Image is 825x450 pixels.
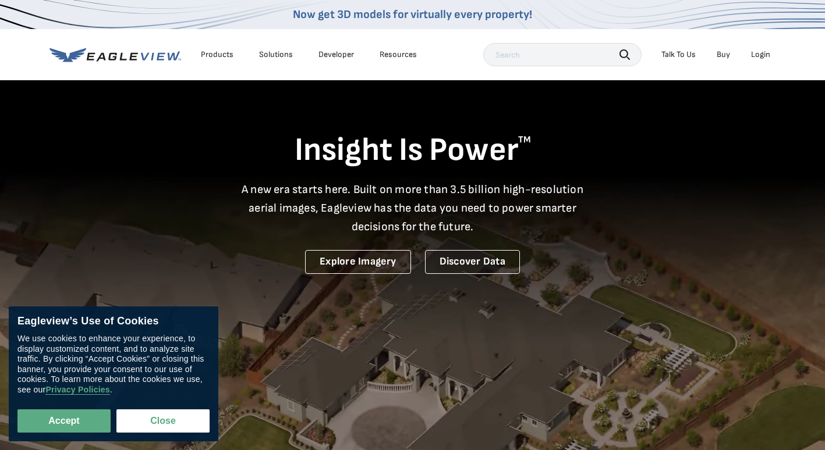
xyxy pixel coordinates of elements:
[49,130,776,171] h1: Insight Is Power
[116,409,210,433] button: Close
[661,49,696,60] div: Talk To Us
[17,315,210,328] div: Eagleview’s Use of Cookies
[235,180,591,236] p: A new era starts here. Built on more than 3.5 billion high-resolution aerial images, Eagleview ha...
[259,49,293,60] div: Solutions
[751,49,770,60] div: Login
[17,409,111,433] button: Accept
[717,49,730,60] a: Buy
[380,49,417,60] div: Resources
[425,250,520,274] a: Discover Data
[518,134,531,145] sup: TM
[17,334,210,395] div: We use cookies to enhance your experience, to display customized content, and to analyze site tra...
[318,49,354,60] a: Developer
[305,250,411,274] a: Explore Imagery
[45,385,109,395] a: Privacy Policies
[293,8,532,22] a: Now get 3D models for virtually every property!
[483,43,642,66] input: Search
[201,49,233,60] div: Products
